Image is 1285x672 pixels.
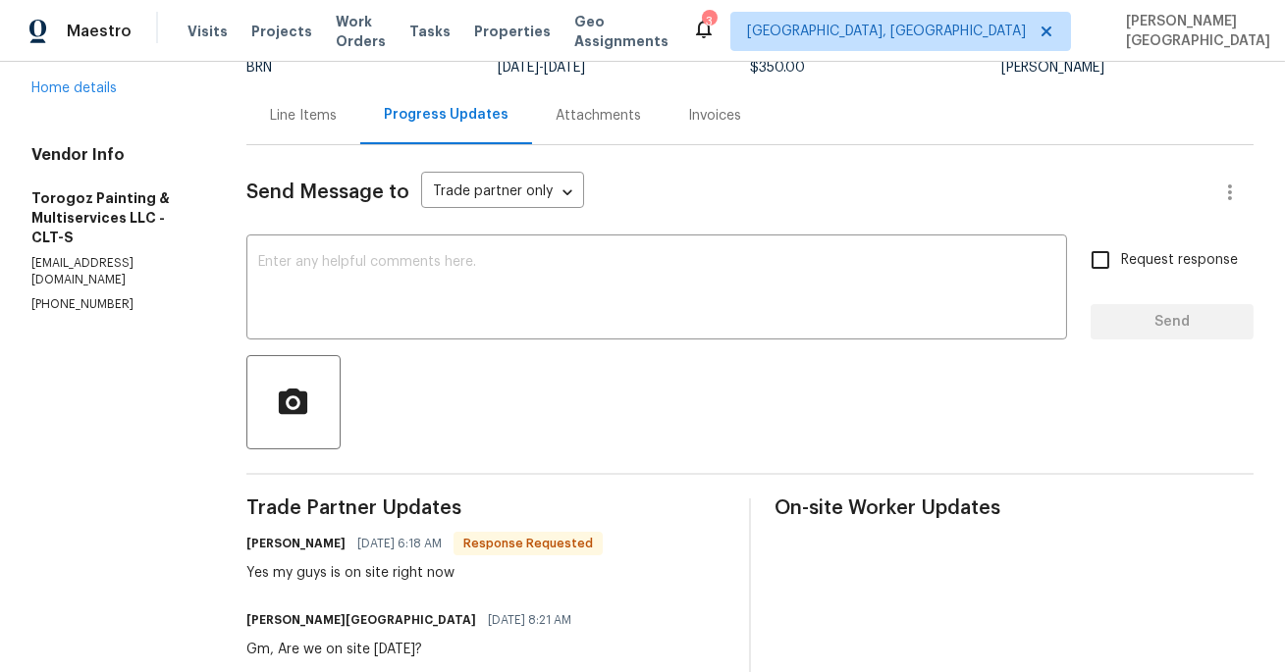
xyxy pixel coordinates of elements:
[336,12,386,51] span: Work Orders
[498,61,539,75] span: [DATE]
[246,640,583,659] div: Gm, Are we on site [DATE]?
[498,61,585,75] span: -
[31,81,117,95] a: Home details
[574,12,669,51] span: Geo Assignments
[455,534,601,553] span: Response Requested
[246,563,603,583] div: Yes my guys is on site right now
[246,498,725,518] span: Trade Partner Updates
[246,61,272,75] span: BRN
[246,182,409,202] span: Send Message to
[702,12,716,31] div: 3
[384,105,509,125] div: Progress Updates
[750,61,805,75] span: $350.00
[31,296,199,313] p: [PHONE_NUMBER]
[474,22,551,41] span: Properties
[688,106,741,126] div: Invoices
[1001,61,1254,75] div: [PERSON_NAME]
[1118,12,1270,51] span: [PERSON_NAME][GEOGRAPHIC_DATA]
[246,534,346,553] h6: [PERSON_NAME]
[747,22,1026,41] span: [GEOGRAPHIC_DATA], [GEOGRAPHIC_DATA]
[270,106,337,126] div: Line Items
[187,22,228,41] span: Visits
[556,106,641,126] div: Attachments
[544,61,585,75] span: [DATE]
[357,534,442,553] span: [DATE] 6:18 AM
[31,145,199,165] h4: Vendor Info
[31,188,199,247] h5: Torogoz Painting & Multiservices LLC - CLT-S
[67,22,132,41] span: Maestro
[251,22,312,41] span: Projects
[246,610,476,630] h6: [PERSON_NAME][GEOGRAPHIC_DATA]
[1121,250,1238,271] span: Request response
[488,610,571,630] span: [DATE] 8:21 AM
[775,498,1254,518] span: On-site Worker Updates
[421,177,584,209] div: Trade partner only
[409,25,451,38] span: Tasks
[31,255,199,288] p: [EMAIL_ADDRESS][DOMAIN_NAME]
